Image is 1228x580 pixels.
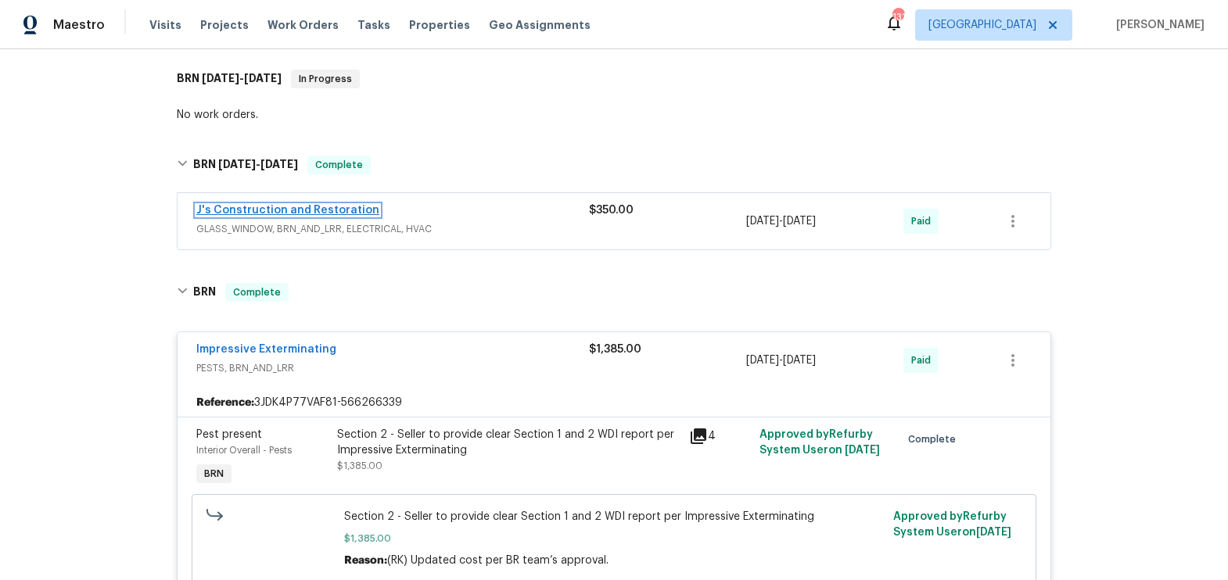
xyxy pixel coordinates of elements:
[783,216,816,227] span: [DATE]
[193,283,216,302] h6: BRN
[344,555,387,566] span: Reason:
[172,267,1056,317] div: BRN Complete
[746,355,779,366] span: [DATE]
[196,205,379,216] a: J's Construction and Restoration
[387,555,609,566] span: (RK) Updated cost per BR team’s approval.
[193,156,298,174] h6: BRN
[172,54,1056,104] div: BRN [DATE]-[DATE]In Progress
[172,140,1056,190] div: BRN [DATE]-[DATE]Complete
[783,355,816,366] span: [DATE]
[196,344,336,355] a: Impressive Exterminating
[589,344,641,355] span: $1,385.00
[911,353,937,368] span: Paid
[689,427,750,446] div: 4
[198,466,230,482] span: BRN
[53,17,105,33] span: Maestro
[337,461,382,471] span: $1,385.00
[218,159,298,170] span: -
[746,213,816,229] span: -
[196,429,262,440] span: Pest present
[196,221,589,237] span: GLASS_WINDOW, BRN_AND_LRR, ELECTRICAL, HVAC
[149,17,181,33] span: Visits
[309,157,369,173] span: Complete
[746,216,779,227] span: [DATE]
[202,73,239,84] span: [DATE]
[218,159,256,170] span: [DATE]
[337,427,680,458] div: Section 2 - Seller to provide clear Section 1 and 2 WDI report per Impressive Exterminating
[489,17,591,33] span: Geo Assignments
[227,285,287,300] span: Complete
[200,17,249,33] span: Projects
[244,73,282,84] span: [DATE]
[357,20,390,30] span: Tasks
[344,509,885,525] span: Section 2 - Seller to provide clear Section 1 and 2 WDI report per Impressive Exterminating
[893,511,1011,538] span: Approved by Refurby System User on
[268,17,339,33] span: Work Orders
[196,446,292,455] span: Interior Overall - Pests
[260,159,298,170] span: [DATE]
[177,70,282,88] h6: BRN
[409,17,470,33] span: Properties
[196,395,254,410] b: Reference:
[1110,17,1205,33] span: [PERSON_NAME]
[589,205,634,216] span: $350.00
[177,107,1051,123] div: No work orders.
[202,73,282,84] span: -
[344,531,885,546] span: $1,385.00
[976,527,1011,538] span: [DATE]
[911,213,937,229] span: Paid
[908,431,962,447] span: Complete
[196,360,589,376] span: PESTS, BRN_AND_LRR
[759,429,880,456] span: Approved by Refurby System User on
[892,9,903,25] div: 131
[845,445,880,456] span: [DATE]
[746,353,816,368] span: -
[293,71,358,87] span: In Progress
[928,17,1036,33] span: [GEOGRAPHIC_DATA]
[178,388,1050,417] div: 3JDK4P77VAF81-566266339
